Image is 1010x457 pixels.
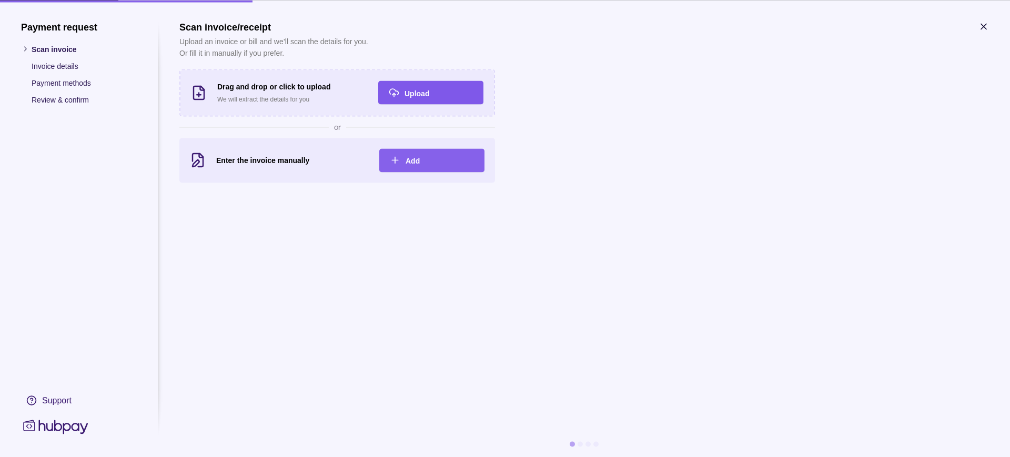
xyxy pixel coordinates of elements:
button: Add [379,148,484,172]
p: Scan invoice [32,43,137,55]
p: Payment methods [32,77,137,88]
h1: Payment request [21,21,137,33]
span: Add [406,157,420,165]
h1: Scan invoice/receipt [179,21,368,33]
span: or [334,121,341,133]
h3: Enter the invoice manually [216,155,369,166]
p: We will extract the details for you [217,93,368,105]
p: Invoice details [32,60,137,72]
button: Upload [378,81,483,105]
span: Upload [405,89,429,97]
div: Support [42,394,72,406]
h3: Drag and drop or click to upload [217,80,368,92]
p: Upload an invoice or bill and we’ll scan the details for you. Or fill it in manually if you prefer. [179,35,368,58]
a: Support [21,389,137,411]
p: Review & confirm [32,94,137,105]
